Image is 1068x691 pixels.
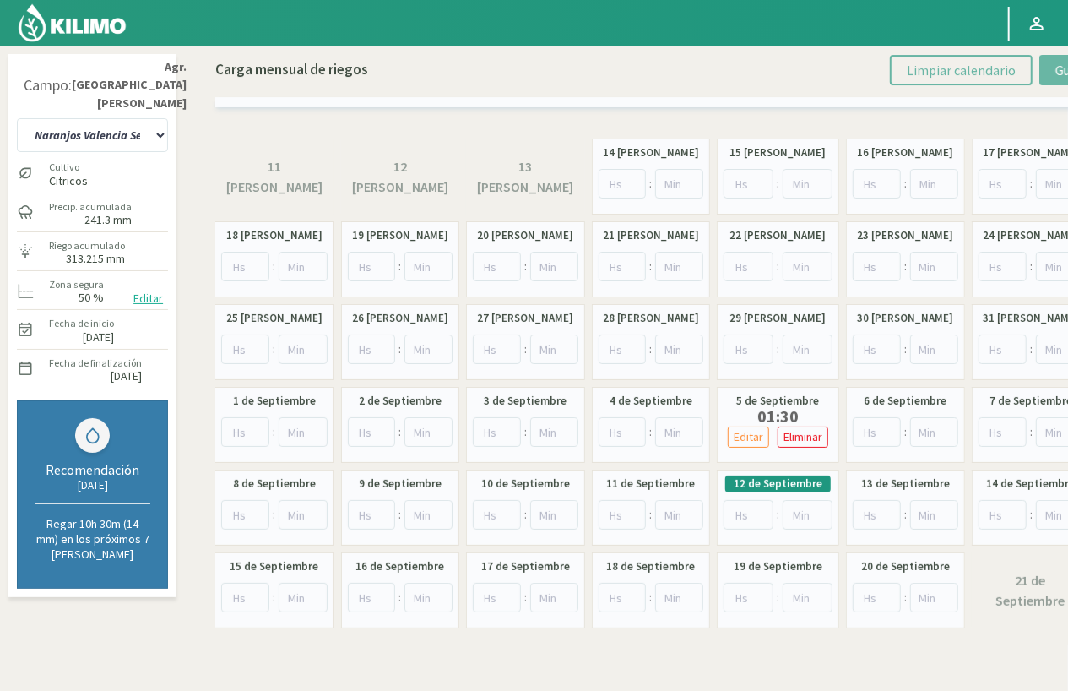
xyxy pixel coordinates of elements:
span: : [524,506,527,524]
input: Min [655,417,703,447]
span: : [649,506,652,524]
span: Limpiar calendario [907,62,1016,79]
input: Min [404,583,453,612]
input: Min [783,583,832,612]
label: 14 [PERSON_NAME] [603,144,699,161]
input: Min [783,169,832,199]
label: Zona segura [49,277,104,292]
label: 19 de Septiembre [734,558,822,575]
label: Fecha de inicio [49,316,114,331]
label: 12 [PERSON_NAME] [350,156,451,198]
label: 8 de Septiembre [233,476,316,492]
input: Hs [853,500,901,530]
label: 15 de Septiembre [230,558,318,575]
label: 3 de Septiembre [484,393,567,410]
label: 13 [PERSON_NAME] [474,156,576,198]
label: 9 de Septiembre [359,476,442,492]
span: : [273,340,275,358]
label: 21 [PERSON_NAME] [603,227,699,244]
input: Hs [221,252,269,281]
input: Hs [853,335,901,364]
input: Min [279,500,327,530]
label: 17 de Septiembre [481,558,570,575]
label: 01:30 [724,410,832,423]
input: Min [655,252,703,281]
label: 29 [PERSON_NAME] [730,310,827,327]
label: 12 de Septiembre [734,476,822,492]
label: Precip. acumulada [49,199,132,215]
label: 241.3 mm [84,215,132,226]
input: Min [655,335,703,364]
span: : [273,258,275,275]
label: 23 [PERSON_NAME] [857,227,953,244]
span: : [524,340,527,358]
input: Min [404,417,453,447]
label: Fecha de finalización [49,356,142,371]
input: Hs [348,500,396,530]
input: Min [910,500,958,530]
label: 1 de Septiembre [233,393,316,410]
input: Min [279,417,327,447]
span: : [273,423,275,441]
label: 13 de Septiembre [861,476,950,492]
label: 19 [PERSON_NAME] [352,227,448,244]
p: Eliminar [783,427,822,447]
input: Hs [473,335,521,364]
input: Hs [853,169,901,199]
input: Hs [473,252,521,281]
label: 30 [PERSON_NAME] [857,310,953,327]
p: Editar [734,427,763,447]
span: : [904,423,907,441]
input: Hs [724,169,773,199]
label: 16 [PERSON_NAME] [857,144,953,161]
label: 15 [PERSON_NAME] [730,144,827,161]
span: : [777,175,779,193]
p: Regar 10h 30m (14 mm) en los próximos 7 [PERSON_NAME] [35,516,150,562]
span: : [398,589,401,607]
span: : [524,423,527,441]
span: : [273,506,275,524]
input: Min [530,335,578,364]
input: Hs [853,417,901,447]
input: Hs [979,417,1027,447]
span: : [904,175,907,193]
div: Recomendación [35,461,150,478]
input: Min [910,417,958,447]
input: Min [404,335,453,364]
label: Cultivo [49,160,88,175]
span: : [904,589,907,607]
input: Hs [724,252,773,281]
input: Min [530,583,578,612]
p: Carga mensual de riegos [215,59,368,81]
input: Hs [979,500,1027,530]
span: : [398,258,401,275]
input: Hs [724,583,773,612]
span: : [904,340,907,358]
span: : [524,589,527,607]
input: Min [404,500,453,530]
label: 28 [PERSON_NAME] [603,310,699,327]
input: Hs [724,335,773,364]
input: Hs [348,417,396,447]
span: : [1030,340,1033,358]
span: : [649,175,652,193]
label: 20 de Septiembre [861,558,950,575]
span: : [398,506,401,524]
span: : [777,589,779,607]
input: Hs [979,252,1027,281]
input: Hs [221,500,269,530]
input: Hs [599,583,647,612]
input: Min [530,417,578,447]
input: Hs [724,500,773,530]
span: : [649,423,652,441]
input: Min [530,252,578,281]
label: 50 % [79,292,104,303]
input: Hs [473,417,521,447]
span: : [904,258,907,275]
input: Hs [348,335,396,364]
span: : [777,506,779,524]
span: : [1030,258,1033,275]
input: Min [783,335,832,364]
input: Hs [853,583,901,612]
label: 6 de Septiembre [864,393,946,410]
